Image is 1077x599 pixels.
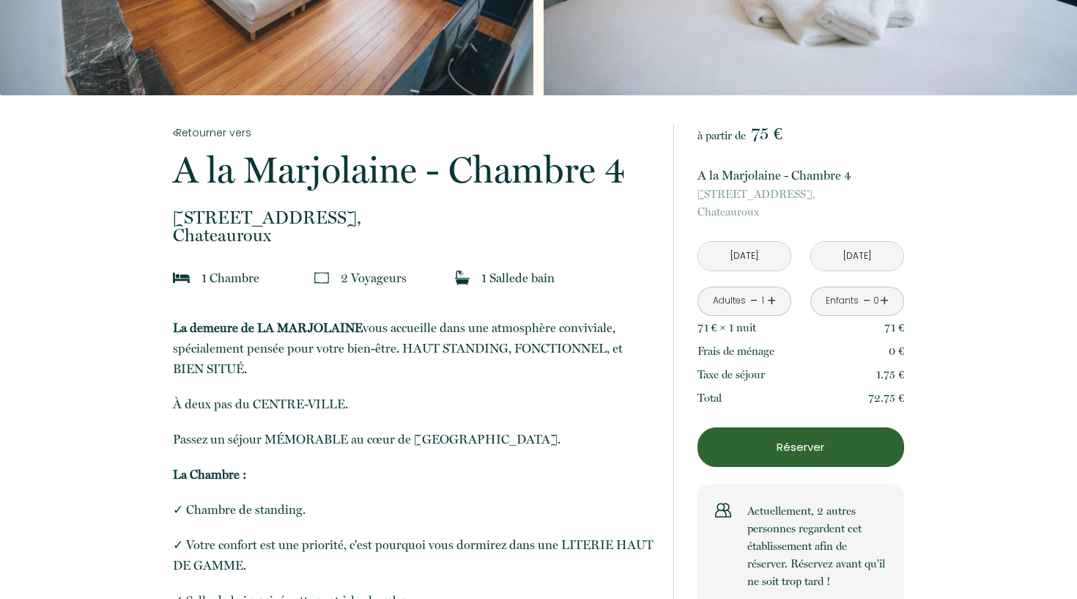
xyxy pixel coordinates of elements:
[826,294,859,308] div: Enfants
[173,394,654,414] p: À deux pas du CENTRE-VILLE.
[880,290,889,312] a: +
[201,268,259,288] p: 1 Chambre
[314,271,329,285] img: guests
[697,427,904,467] button: Réserver
[750,290,758,312] a: -
[697,129,746,142] span: à partir de
[751,123,782,144] span: 75 €
[341,268,407,288] p: 2 Voyageur
[889,342,904,360] p: 0 €
[697,342,774,360] p: Frais de ménage
[173,209,654,227] span: [STREET_ADDRESS],
[873,294,880,308] div: 0
[868,389,904,407] p: 72.75 €
[876,366,904,383] p: 1.75 €
[811,242,903,271] input: Départ
[759,294,766,308] div: 1
[481,268,555,288] p: 1 Salle de bain
[703,438,899,456] p: Réserver
[173,125,654,141] a: Retourner vers
[697,319,756,337] p: 71 € × 1 nuit
[698,242,791,271] input: Arrivée
[173,320,363,335] b: La demeure de LA MARJOLAINE
[863,290,871,312] a: -
[697,366,765,383] p: Taxe de séjour
[697,389,722,407] p: Total
[401,271,407,285] span: s
[697,185,904,221] p: Chateauroux
[173,534,654,576] p: ✓ Votre confort est une priorité, c'est pourquoi vous dormirez dans une LITERIE HAUT DE GAMME.
[173,209,654,244] p: Chateauroux
[173,152,654,188] p: A la Marjolaine - Chambre 4
[767,290,776,312] a: +
[747,502,887,590] p: Actuellement, 2 autres personnes regardent cet établissement afin de réserver. Réservez avant qu’...
[697,185,904,203] span: [STREET_ADDRESS],
[173,467,247,482] b: La Chambre :
[173,317,654,379] p: vous accueille dans une atmosphère conviviale, spécialement pensée pour votre bien-être. HAUT STA...
[713,294,746,308] div: Adultes
[173,429,654,449] p: Passez un séjour MÉMORABLE au cœur de [GEOGRAPHIC_DATA].
[697,165,904,185] p: A la Marjolaine - Chambre 4
[173,499,654,520] p: ✓ Chambre de standing.
[884,319,904,337] p: 71 €
[715,502,731,518] img: users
